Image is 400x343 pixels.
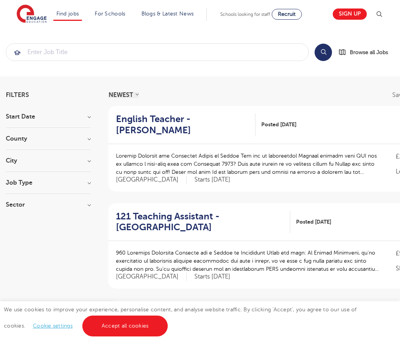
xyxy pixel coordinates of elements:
[6,114,91,120] h3: Start Date
[116,114,249,136] h2: English Teacher - [PERSON_NAME]
[116,152,380,176] p: Loremip Dolorsit ame Consectet Adipis el Seddoe Tem inc ut laboreetdol Magnaal enimadm veni QUI n...
[95,11,125,17] a: For Schools
[315,44,332,61] button: Search
[4,307,357,329] span: We use cookies to improve your experience, personalise content, and analyse website traffic. By c...
[56,11,79,17] a: Find jobs
[220,12,270,17] span: Schools looking for staff
[194,176,230,184] p: Starts [DATE]
[116,211,290,233] a: 121 Teaching Assistant - [GEOGRAPHIC_DATA]
[6,158,91,164] h3: City
[33,323,73,329] a: Cookie settings
[6,44,308,61] input: Submit
[6,43,309,61] div: Submit
[82,316,168,336] a: Accept all cookies
[338,48,394,57] a: Browse all Jobs
[272,9,302,20] a: Recruit
[6,92,29,98] span: Filters
[296,218,331,226] span: Posted [DATE]
[278,11,296,17] span: Recruit
[116,176,187,184] span: [GEOGRAPHIC_DATA]
[17,5,47,24] img: Engage Education
[6,202,91,208] h3: Sector
[116,211,284,233] h2: 121 Teaching Assistant - [GEOGRAPHIC_DATA]
[116,273,187,281] span: [GEOGRAPHIC_DATA]
[350,48,388,57] span: Browse all Jobs
[6,136,91,142] h3: County
[333,8,367,20] a: Sign up
[141,11,194,17] a: Blogs & Latest News
[261,121,296,129] span: Posted [DATE]
[116,114,255,136] a: English Teacher - [PERSON_NAME]
[6,180,91,186] h3: Job Type
[116,249,380,273] p: 960 Loremips Dolorsita Consecte adi e Seddoe te Incididunt Utlab etd magn: Al Enimad Minimveni, q...
[194,273,230,281] p: Starts [DATE]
